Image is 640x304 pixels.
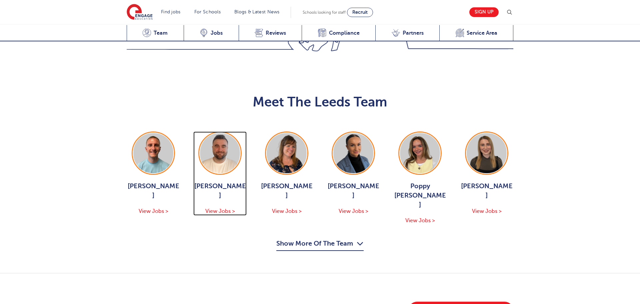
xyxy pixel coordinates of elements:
img: Layla McCosker [467,133,507,173]
img: George Dignam [133,133,173,173]
span: View Jobs > [205,208,235,214]
a: Service Area [439,25,513,41]
a: Find jobs [161,9,181,14]
span: Reviews [266,30,286,36]
span: Schools looking for staff [303,10,346,15]
span: Partners [403,30,424,36]
span: Team [154,30,168,36]
span: Compliance [329,30,360,36]
span: [PERSON_NAME] [260,182,313,200]
a: Team [127,25,184,41]
a: Jobs [184,25,239,41]
span: [PERSON_NAME] [127,182,180,200]
span: [PERSON_NAME] [193,182,247,200]
img: Poppy Burnside [400,133,440,173]
span: [PERSON_NAME] [460,182,513,200]
a: For Schools [194,9,221,14]
h2: Meet The Leeds Team [127,94,513,110]
span: Service Area [467,30,497,36]
a: [PERSON_NAME] View Jobs > [127,131,180,216]
span: View Jobs > [472,208,502,214]
span: View Jobs > [405,218,435,224]
a: Partners [375,25,439,41]
a: Reviews [239,25,302,41]
span: Recruit [352,10,368,15]
img: Holly Johnson [333,133,373,173]
img: Chris Rushton [200,133,240,173]
a: Poppy [PERSON_NAME] View Jobs > [393,131,447,225]
span: Poppy [PERSON_NAME] [393,182,447,210]
a: Recruit [347,8,373,17]
span: View Jobs > [139,208,168,214]
img: Engage Education [127,4,153,21]
span: View Jobs > [339,208,368,214]
span: [PERSON_NAME] [327,182,380,200]
a: [PERSON_NAME] View Jobs > [327,131,380,216]
img: Joanne Wright [267,133,307,173]
span: View Jobs > [272,208,302,214]
a: [PERSON_NAME] View Jobs > [460,131,513,216]
a: [PERSON_NAME] View Jobs > [193,131,247,216]
a: [PERSON_NAME] View Jobs > [260,131,313,216]
button: Show More Of The Team [276,238,364,251]
a: Sign up [469,7,499,17]
span: Jobs [211,30,223,36]
a: Blogs & Latest News [234,9,280,14]
a: Compliance [302,25,375,41]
